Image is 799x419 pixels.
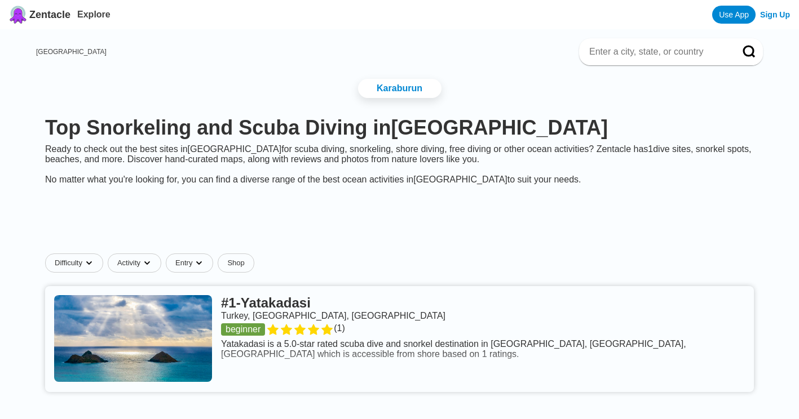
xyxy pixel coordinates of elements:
[45,116,754,140] h1: Top Snorkeling and Scuba Diving in [GEOGRAPHIC_DATA]
[175,258,192,268] span: Entry
[108,253,166,273] button: Activitydropdown caret
[117,258,140,268] span: Activity
[195,258,204,268] img: dropdown caret
[9,6,70,24] a: Zentacle logoZentacle
[9,6,27,24] img: Zentacle logo
[36,144,763,185] div: Ready to check out the best sites in [GEOGRAPHIC_DATA] for scuba diving, snorkeling, shore diving...
[45,253,108,273] button: Difficultydropdown caret
[218,253,254,273] a: Shop
[588,46,727,57] input: Enter a city, state, or country
[760,10,790,19] a: Sign Up
[358,79,442,98] a: Karaburun
[55,258,82,268] span: Difficulty
[166,253,218,273] button: Entrydropdown caret
[36,48,107,56] a: [GEOGRAPHIC_DATA]
[85,258,94,268] img: dropdown caret
[29,9,70,21] span: Zentacle
[77,10,111,19] a: Explore
[143,258,152,268] img: dropdown caret
[712,6,756,24] a: Use App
